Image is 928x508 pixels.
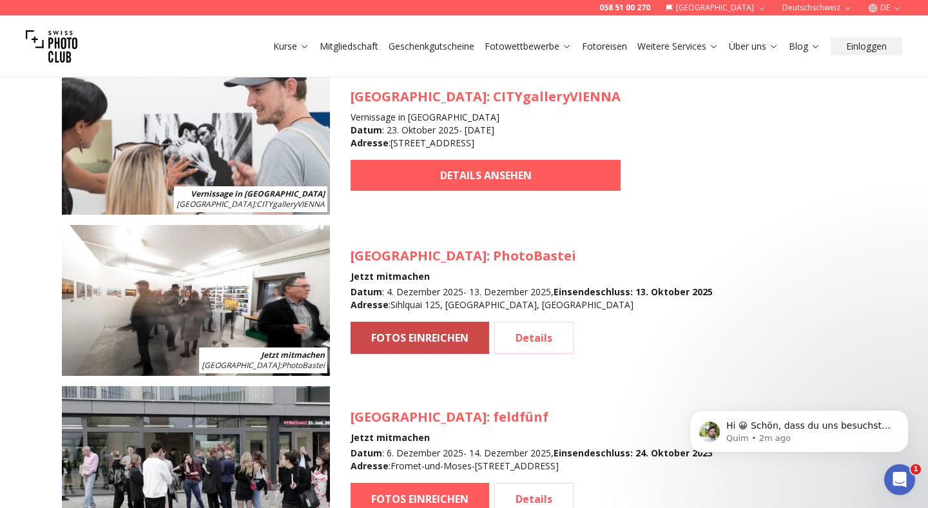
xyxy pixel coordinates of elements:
[351,408,487,425] span: [GEOGRAPHIC_DATA]
[479,37,577,55] button: Fotowettbewerbe
[62,225,330,376] img: SPC Photo Awards Zürich: Dezember 2025
[351,124,621,150] div: : 23. Oktober 2025 - [DATE] : [STREET_ADDRESS]
[202,360,280,371] span: [GEOGRAPHIC_DATA]
[351,247,713,265] h3: : PhotoBastei
[670,383,928,473] iframe: Intercom notifications message
[599,3,650,13] a: 058 51 00 270
[62,64,330,215] img: SPC Photo Awards WIEN Oktober 2025
[351,111,621,124] h4: Vernissage in [GEOGRAPHIC_DATA]
[351,460,389,472] b: Adresse
[351,137,389,149] b: Adresse
[637,40,719,53] a: Weitere Services
[494,322,574,354] a: Details
[273,40,309,53] a: Kurse
[784,37,826,55] button: Blog
[884,464,915,495] iframe: Intercom live chat
[351,322,489,354] a: FOTOS EINREICHEN
[351,160,621,191] a: DETAILS ANSEHEN
[577,37,632,55] button: Fotoreisen
[26,21,77,72] img: Swiss photo club
[554,286,713,298] b: Einsendeschluss : 13. Oktober 2025
[351,88,487,105] span: [GEOGRAPHIC_DATA]
[268,37,314,55] button: Kurse
[582,40,627,53] a: Fotoreisen
[632,37,724,55] button: Weitere Services
[202,360,325,371] span: : PhotoBastei
[314,37,383,55] button: Mitgliedschaft
[911,464,921,474] span: 1
[261,349,325,360] b: Jetzt mitmachen
[351,286,713,311] div: : 4. Dezember 2025 - 13. Dezember 2025 , : Sihlquai 125, [GEOGRAPHIC_DATA], [GEOGRAPHIC_DATA]
[789,40,820,53] a: Blog
[351,286,382,298] b: Datum
[729,40,778,53] a: Über uns
[351,270,713,283] h4: Jetzt mitmachen
[191,188,325,199] b: Vernissage in [GEOGRAPHIC_DATA]
[351,247,487,264] span: [GEOGRAPHIC_DATA]
[177,199,255,210] span: [GEOGRAPHIC_DATA]
[383,37,479,55] button: Geschenkgutscheine
[351,88,621,106] h3: : CITYgalleryVIENNA
[724,37,784,55] button: Über uns
[351,447,382,459] b: Datum
[831,37,902,55] button: Einloggen
[389,40,474,53] a: Geschenkgutscheine
[351,431,713,444] h4: Jetzt mitmachen
[351,408,713,426] h3: : feldfünf
[485,40,572,53] a: Fotowettbewerbe
[320,40,378,53] a: Mitgliedschaft
[351,298,389,311] b: Adresse
[351,447,713,473] div: : 6. Dezember 2025 - 14. Dezember 2025 , : Fromet-und-Moses-[STREET_ADDRESS]
[351,124,382,136] b: Datum
[554,447,713,459] b: Einsendeschluss : 24. Oktober 2025
[177,199,325,210] span: : CITYgalleryVIENNA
